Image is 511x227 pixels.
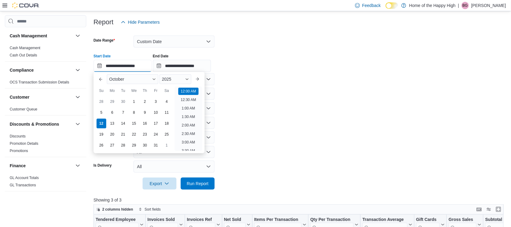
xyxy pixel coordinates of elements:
div: Th [140,86,150,96]
span: OCS Transaction Submission Details [10,80,69,85]
div: day-2 [140,97,150,107]
a: Promotions [10,149,28,153]
button: Customer [74,93,81,101]
button: Inventory [10,197,73,203]
label: Start Date [94,54,111,59]
h3: Compliance [10,67,34,73]
span: October [109,77,124,82]
button: Compliance [74,66,81,74]
li: 2:30 AM [179,130,197,137]
div: day-5 [97,108,106,117]
div: day-29 [107,97,117,107]
div: day-20 [107,130,117,139]
div: day-3 [151,97,161,107]
div: Discounts & Promotions [5,133,86,157]
span: BG [463,2,468,9]
h3: Inventory [10,197,29,203]
div: We [129,86,139,96]
button: Inventory [74,196,81,204]
div: day-23 [140,130,150,139]
li: 3:30 AM [179,147,197,154]
div: day-11 [162,108,172,117]
div: day-4 [162,97,172,107]
button: Finance [74,162,81,169]
li: 1:00 AM [179,105,197,112]
div: day-15 [129,119,139,128]
div: day-14 [118,119,128,128]
div: Items Per Transaction [254,217,302,223]
p: Home of the Happy High [409,2,456,9]
span: Cash Out Details [10,53,37,58]
div: day-24 [151,130,161,139]
div: day-30 [140,141,150,150]
button: Open list of options [206,91,211,96]
span: Sort fields [145,207,161,212]
div: day-9 [140,108,150,117]
button: Open list of options [206,120,211,125]
div: day-29 [129,141,139,150]
button: Hide Parameters [118,16,162,28]
li: 2:00 AM [179,122,197,129]
a: Cash Management [10,46,40,50]
button: Discounts & Promotions [74,120,81,128]
div: Button. Open the year selector. 2025 is currently selected. [160,74,191,84]
a: GL Transactions [10,183,36,187]
p: | [458,2,459,9]
div: day-1 [129,97,139,107]
span: GL Transactions [10,183,36,188]
div: day-17 [151,119,161,128]
div: Invoices Sold [147,217,178,223]
button: Open list of options [206,106,211,111]
div: Net Sold [224,217,245,223]
div: Sa [162,86,172,96]
p: Showing 3 of 3 [94,197,508,203]
span: 2 columns hidden [102,207,133,212]
div: day-1 [162,141,172,150]
a: Cash Out Details [10,53,37,57]
button: Cash Management [74,32,81,39]
div: day-6 [107,108,117,117]
h3: Report [94,19,114,26]
div: Subtotal [485,217,507,223]
div: day-16 [140,119,150,128]
div: day-21 [118,130,128,139]
input: Press the down key to enter a popover containing a calendar. Press the escape key to close the po... [94,60,152,72]
span: 2025 [162,77,171,82]
button: Next month [193,74,202,84]
label: Is Delivery [94,163,112,168]
div: day-10 [151,108,161,117]
button: Customer [10,94,73,100]
input: Press the down key to open a popover containing a calendar. [153,60,211,72]
div: Fr [151,86,161,96]
span: Hide Parameters [128,19,160,25]
a: Promotion Details [10,141,38,146]
p: [PERSON_NAME] [471,2,506,9]
div: Gross Sales [449,217,476,223]
a: GL Account Totals [10,176,39,180]
div: Customer [5,106,86,115]
div: day-7 [118,108,128,117]
div: day-28 [97,97,106,107]
h3: Cash Management [10,33,47,39]
li: 12:00 AM [178,88,199,95]
div: day-26 [97,141,106,150]
div: Gift Cards [416,217,440,223]
span: Promotion Details [10,141,38,146]
div: day-18 [162,119,172,128]
li: 12:30 AM [178,96,199,103]
span: Discounts [10,134,26,139]
div: Compliance [5,79,86,88]
input: Dark Mode [386,2,398,9]
div: Qty Per Transaction [310,217,354,223]
button: Run Report [181,178,215,190]
div: Bryton Garstin [462,2,469,9]
div: Su [97,86,106,96]
div: day-28 [118,141,128,150]
h3: Customer [10,94,29,100]
button: 2 columns hidden [94,206,136,213]
label: Date Range [94,38,115,43]
div: October, 2025 [96,96,172,151]
label: End Date [153,54,169,59]
div: Tu [118,86,128,96]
